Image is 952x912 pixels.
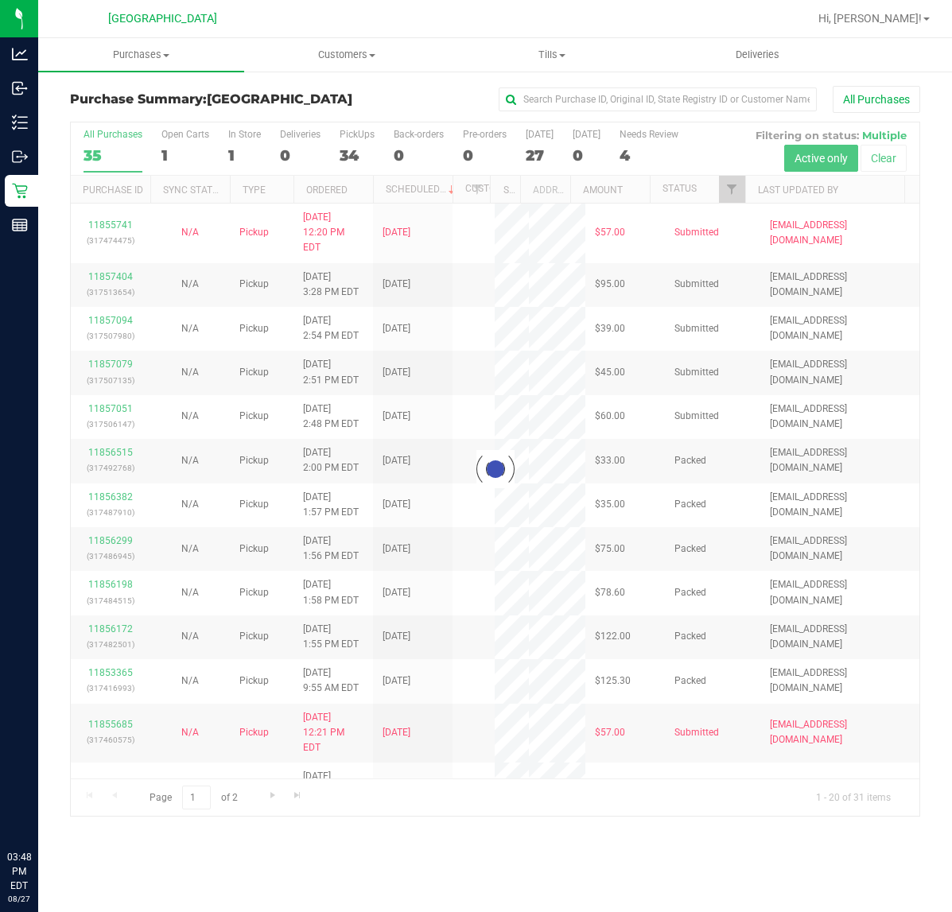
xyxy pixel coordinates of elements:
button: All Purchases [833,86,920,113]
span: Deliveries [714,48,801,62]
iframe: Resource center [16,785,64,832]
span: Customers [245,48,449,62]
inline-svg: Analytics [12,46,28,62]
span: [GEOGRAPHIC_DATA] [108,12,217,25]
p: 03:48 PM EDT [7,850,31,893]
span: Hi, [PERSON_NAME]! [818,12,922,25]
inline-svg: Reports [12,217,28,233]
inline-svg: Retail [12,183,28,199]
input: Search Purchase ID, Original ID, State Registry ID or Customer Name... [499,87,817,111]
h3: Purchase Summary: [70,92,353,107]
span: [GEOGRAPHIC_DATA] [207,91,352,107]
span: Purchases [38,48,244,62]
inline-svg: Inbound [12,80,28,96]
p: 08/27 [7,893,31,905]
span: Tills [450,48,655,62]
inline-svg: Inventory [12,114,28,130]
inline-svg: Outbound [12,149,28,165]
